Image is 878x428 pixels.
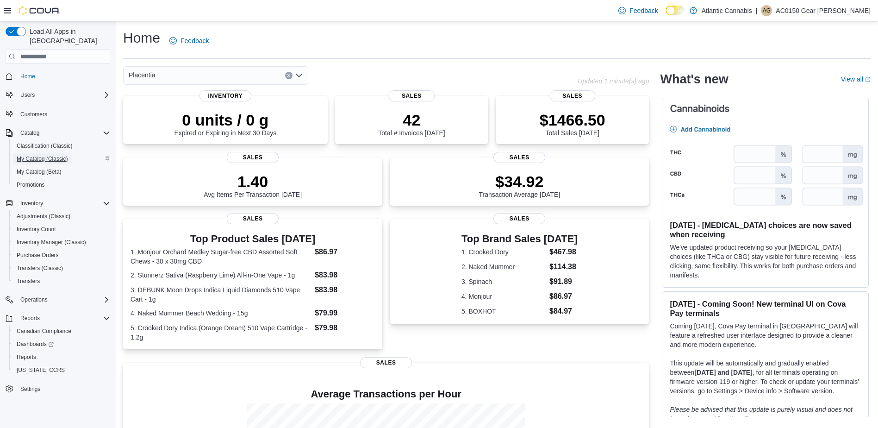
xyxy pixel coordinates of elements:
[17,213,70,220] span: Adjustments (Classic)
[13,352,40,363] a: Reports
[17,264,63,272] span: Transfers (Classic)
[540,111,605,129] p: $1466.50
[549,261,578,272] dd: $114.38
[549,276,578,287] dd: $91.89
[285,72,293,79] button: Clear input
[17,181,45,189] span: Promotions
[9,152,114,165] button: My Catalog (Classic)
[17,366,65,374] span: [US_STATE] CCRS
[461,292,546,301] dt: 4. Monjour
[2,197,114,210] button: Inventory
[13,352,110,363] span: Reports
[13,179,49,190] a: Promotions
[378,111,445,129] p: 42
[756,5,758,16] p: |
[204,172,302,198] div: Avg Items Per Transaction [DATE]
[166,31,212,50] a: Feedback
[2,126,114,139] button: Catalog
[461,233,578,245] h3: Top Brand Sales [DATE]
[227,213,279,224] span: Sales
[9,262,114,275] button: Transfers (Classic)
[20,73,35,80] span: Home
[461,247,546,257] dt: 1. Crooked Dory
[540,111,605,137] div: Total Sales [DATE]
[9,351,114,364] button: Reports
[315,270,375,281] dd: $83.98
[479,172,560,198] div: Transaction Average [DATE]
[204,172,302,191] p: 1.40
[13,365,68,376] a: [US_STATE] CCRS
[670,359,861,396] p: This update will be automatically and gradually enabled between , for all terminals operating on ...
[131,271,311,280] dt: 2. Stunnerz Sativa (Raspberry Lime) All-in-One Vape - 1g
[776,5,871,16] p: AC0150 Gear [PERSON_NAME]
[865,77,871,82] svg: External link
[13,237,110,248] span: Inventory Manager (Classic)
[761,5,772,16] div: AC0150 Gear Mike
[13,276,110,287] span: Transfers
[13,263,110,274] span: Transfers (Classic)
[17,383,110,395] span: Settings
[2,107,114,120] button: Customers
[694,369,752,376] strong: [DATE] and [DATE]
[17,384,44,395] a: Settings
[20,200,43,207] span: Inventory
[670,243,861,280] p: We've updated product receiving so your [MEDICAL_DATA] choices (like THCa or CBG) stay visible fo...
[9,236,114,249] button: Inventory Manager (Classic)
[315,308,375,319] dd: $79.99
[9,178,114,191] button: Promotions
[2,312,114,325] button: Reports
[131,233,375,245] h3: Top Product Sales [DATE]
[360,357,412,368] span: Sales
[13,237,90,248] a: Inventory Manager (Classic)
[17,313,44,324] button: Reports
[17,252,59,259] span: Purchase Orders
[123,29,160,47] h1: Home
[479,172,560,191] p: $34.92
[615,1,661,20] a: Feedback
[670,406,853,422] em: Please be advised that this update is purely visual and does not impact payment functionality.
[17,89,38,101] button: Users
[315,246,375,258] dd: $86.97
[174,111,276,129] p: 0 units / 0 g
[660,72,728,87] h2: What's new
[841,76,871,83] a: View allExternal link
[549,306,578,317] dd: $84.97
[17,127,110,138] span: Catalog
[20,315,40,322] span: Reports
[13,179,110,190] span: Promotions
[17,198,110,209] span: Inventory
[131,285,311,304] dt: 3. DEBUNK Moon Drops Indica Liquid Diamonds 510 Vape Cart - 1g
[129,69,156,81] span: Placentia
[17,226,56,233] span: Inventory Count
[26,27,110,45] span: Load All Apps in [GEOGRAPHIC_DATA]
[17,71,39,82] a: Home
[199,90,251,101] span: Inventory
[9,325,114,338] button: Canadian Compliance
[17,127,43,138] button: Catalog
[20,296,48,303] span: Operations
[9,338,114,351] a: Dashboards
[9,275,114,288] button: Transfers
[315,284,375,296] dd: $83.98
[2,88,114,101] button: Users
[20,91,35,99] span: Users
[13,250,110,261] span: Purchase Orders
[2,69,114,83] button: Home
[493,213,545,224] span: Sales
[13,326,75,337] a: Canadian Compliance
[13,339,57,350] a: Dashboards
[17,294,110,305] span: Operations
[13,211,74,222] a: Adjustments (Classic)
[131,247,311,266] dt: 1. Monjour Orchard Medley Sugar-free CBD Assorted Soft Chews - 30 x 30mg CBD
[666,15,666,16] span: Dark Mode
[9,165,114,178] button: My Catalog (Beta)
[763,5,771,16] span: AG
[9,223,114,236] button: Inventory Count
[17,155,68,163] span: My Catalog (Classic)
[17,353,36,361] span: Reports
[20,111,47,118] span: Customers
[13,339,110,350] span: Dashboards
[13,166,65,177] a: My Catalog (Beta)
[2,382,114,396] button: Settings
[181,36,209,45] span: Feedback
